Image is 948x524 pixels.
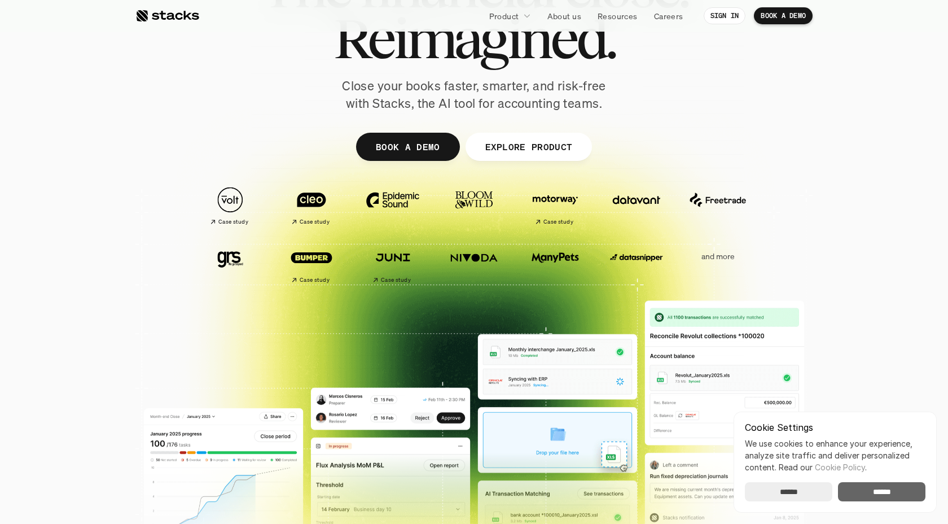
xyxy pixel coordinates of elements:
[745,423,925,432] p: Cookie Settings
[300,277,330,283] h2: Case study
[276,239,346,288] a: Case study
[541,6,588,26] a: About us
[654,10,683,22] p: Careers
[547,10,581,22] p: About us
[485,138,572,155] p: EXPLORE PRODUCT
[745,438,925,473] p: We use cookies to enhance your experience, analyze site traffic and deliver personalized content.
[754,7,813,24] a: BOOK A DEMO
[489,10,519,22] p: Product
[761,12,806,20] p: BOOK A DEMO
[683,252,753,261] p: and more
[381,277,411,283] h2: Case study
[333,13,615,64] span: Reimagined.
[376,138,440,155] p: BOOK A DEMO
[133,261,183,269] a: Privacy Policy
[333,77,615,112] p: Close your books faster, smarter, and risk-free with Stacks, the AI tool for accounting teams.
[598,10,638,22] p: Resources
[591,6,644,26] a: Resources
[358,239,428,288] a: Case study
[704,7,746,24] a: SIGN IN
[195,181,265,230] a: Case study
[815,462,865,472] a: Cookie Policy
[300,219,330,225] h2: Case study
[543,219,573,225] h2: Case study
[465,133,592,161] a: EXPLORE PRODUCT
[779,462,867,472] span: Read our .
[276,181,346,230] a: Case study
[356,133,460,161] a: BOOK A DEMO
[647,6,690,26] a: Careers
[710,12,739,20] p: SIGN IN
[218,219,248,225] h2: Case study
[520,181,590,230] a: Case study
